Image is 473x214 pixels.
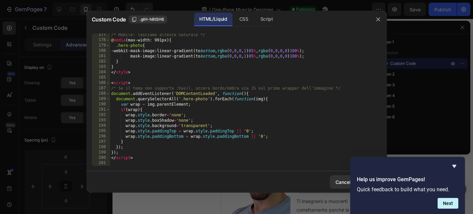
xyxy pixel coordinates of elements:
[92,107,110,112] div: 191
[92,160,110,166] div: 201
[75,178,141,212] p: Ti insegnerò a muoverti correttamente perché la prima regola non è "quanto sollevi", ma come lo s...
[92,48,110,53] div: 180
[357,186,458,193] p: Quick feedback to build what you need.
[92,70,110,75] div: 184
[140,16,164,22] span: .gtH-h8tSH6
[92,53,110,59] div: 181
[92,118,110,123] div: 193
[43,3,71,10] span: Mobile ( 431 px)
[92,102,110,107] div: 190
[357,176,458,184] h2: Help us improve GemPages!
[92,144,110,150] div: 198
[92,59,110,64] div: 182
[92,86,110,91] div: 187
[438,198,458,209] button: Next question
[194,13,232,26] div: HTML/Liquid
[92,80,110,86] div: 186
[234,13,254,26] div: CSS
[92,128,110,134] div: 195
[92,139,110,144] div: 197
[357,162,458,209] div: Help us improve GemPages!
[92,155,110,160] div: 200
[8,15,37,21] div: Custom Code
[92,96,110,102] div: 189
[92,75,110,80] div: 185
[92,32,110,37] div: 177
[255,13,278,26] div: Script
[92,64,110,70] div: 183
[129,15,167,23] button: .gtH-h8tSH6
[92,134,110,139] div: 196
[92,123,110,128] div: 194
[92,150,110,155] div: 199
[92,43,110,48] div: 179
[82,159,136,168] strong: Tecnica prima di tutto
[92,15,126,23] span: Custom Code
[450,162,458,170] button: Hide survey
[92,37,110,43] div: 178
[92,91,110,96] div: 188
[77,96,142,149] h2: Sblocca i tuoi progressi: tecnica, metodo, zero fuffa.
[330,175,357,189] button: Cancel
[335,179,351,186] div: Cancel
[92,112,110,118] div: 192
